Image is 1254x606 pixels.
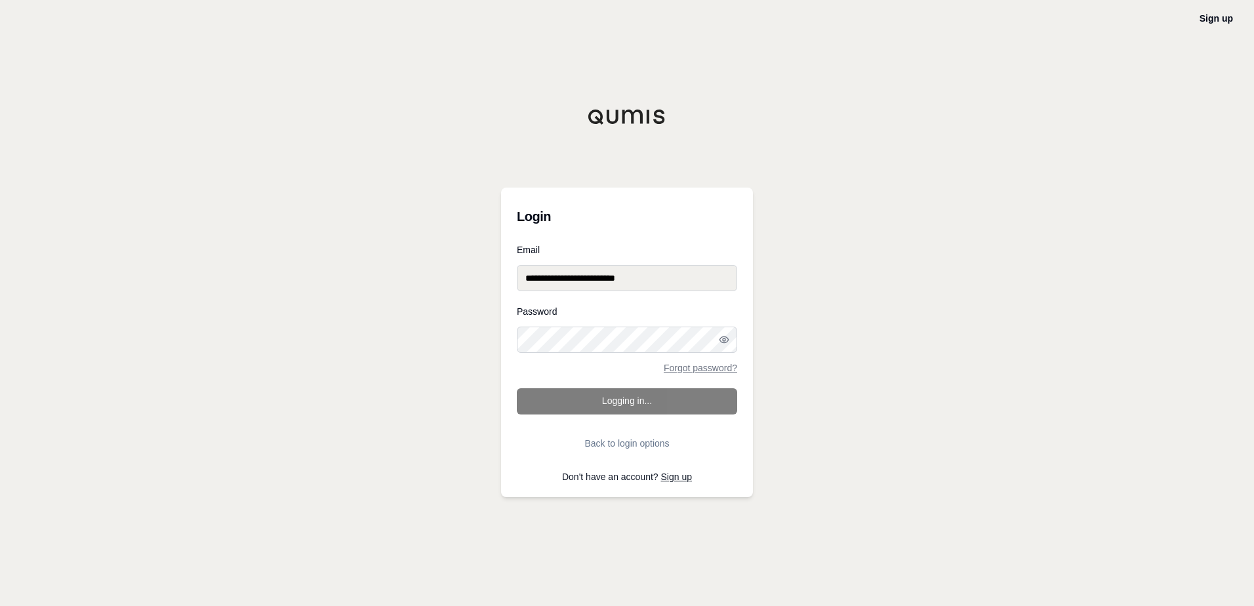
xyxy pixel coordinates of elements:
[517,203,737,230] h3: Login
[517,245,737,254] label: Email
[517,472,737,481] p: Don't have an account?
[517,430,737,456] button: Back to login options
[517,307,737,316] label: Password
[664,363,737,373] a: Forgot password?
[1200,13,1233,24] a: Sign up
[661,472,692,482] a: Sign up
[588,109,666,125] img: Qumis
